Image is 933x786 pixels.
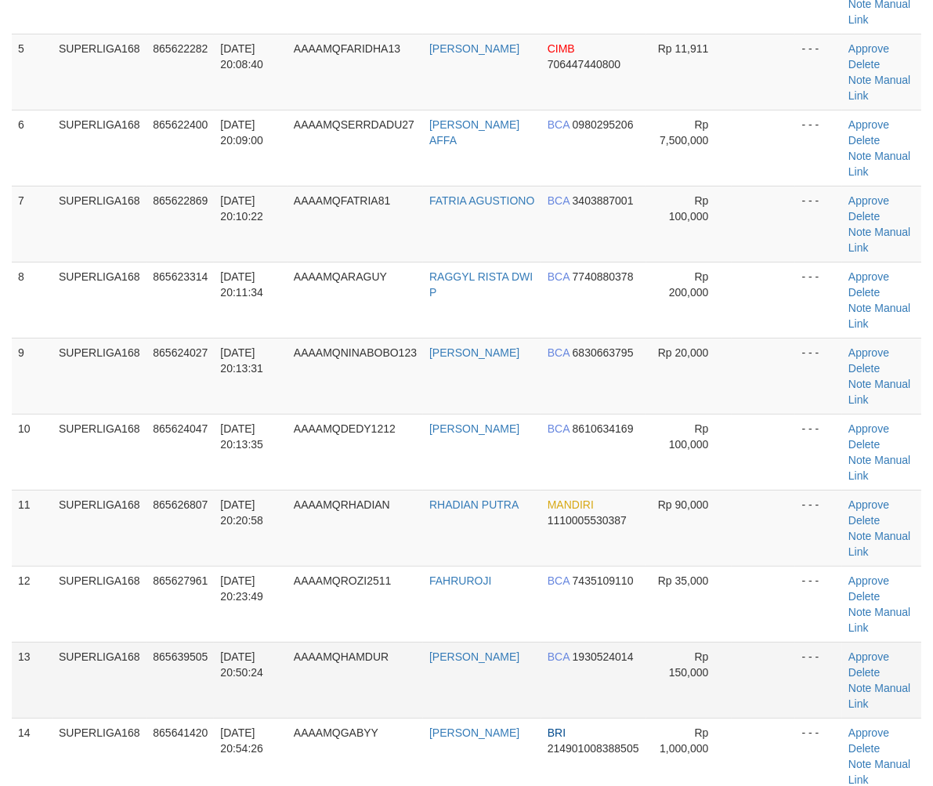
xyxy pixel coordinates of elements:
[795,642,841,718] td: - - -
[848,606,910,634] a: Manual Link
[294,498,390,511] span: AAAAMQRHADIAN
[294,726,378,739] span: AAAAMQGABYY
[848,378,872,390] a: Note
[12,338,52,414] td: 9
[52,110,146,186] td: SUPERLIGA168
[548,346,570,359] span: BCA
[12,110,52,186] td: 6
[658,574,709,587] span: Rp 35,000
[294,118,414,131] span: AAAAMQSERRDADU27
[658,42,709,55] span: Rp 11,911
[795,110,841,186] td: - - -
[52,186,146,262] td: SUPERLIGA168
[294,422,396,435] span: AAAAMQDEDY1212
[848,42,889,55] a: Approve
[220,650,263,679] span: [DATE] 20:50:24
[660,726,708,755] span: Rp 1,000,000
[548,58,620,71] span: Copy 706447440800 to clipboard
[848,758,872,770] a: Note
[52,34,146,110] td: SUPERLIGA168
[220,422,263,451] span: [DATE] 20:13:35
[795,262,841,338] td: - - -
[548,742,639,755] span: Copy 214901008388505 to clipboard
[848,58,880,71] a: Delete
[573,422,634,435] span: Copy 8610634169 to clipboard
[153,346,208,359] span: 865624027
[848,574,889,587] a: Approve
[669,650,709,679] span: Rp 150,000
[294,270,387,283] span: AAAAMQARAGUY
[220,346,263,375] span: [DATE] 20:13:31
[848,134,880,147] a: Delete
[795,34,841,110] td: - - -
[220,726,263,755] span: [DATE] 20:54:26
[548,514,627,527] span: Copy 1110005530387 to clipboard
[573,194,634,207] span: Copy 3403887001 to clipboard
[660,118,708,147] span: Rp 7,500,000
[848,498,889,511] a: Approve
[12,34,52,110] td: 5
[52,566,146,642] td: SUPERLIGA168
[294,650,389,663] span: AAAAMQHAMDUR
[429,118,519,147] a: [PERSON_NAME] AFFA
[669,270,709,299] span: Rp 200,000
[12,490,52,566] td: 11
[429,650,519,663] a: [PERSON_NAME]
[153,726,208,739] span: 865641420
[12,642,52,718] td: 13
[429,270,533,299] a: RAGGYL RISTA DWI P
[848,74,872,86] a: Note
[658,346,709,359] span: Rp 20,000
[294,346,417,359] span: AAAAMQNINABOBO123
[153,498,208,511] span: 865626807
[548,574,570,587] span: BCA
[548,422,570,435] span: BCA
[848,422,889,435] a: Approve
[848,606,872,618] a: Note
[848,270,889,283] a: Approve
[573,118,634,131] span: Copy 0980295206 to clipboard
[52,642,146,718] td: SUPERLIGA168
[848,454,910,482] a: Manual Link
[429,42,519,55] a: [PERSON_NAME]
[220,42,263,71] span: [DATE] 20:08:40
[848,590,880,603] a: Delete
[848,514,880,527] a: Delete
[548,270,570,283] span: BCA
[848,194,889,207] a: Approve
[848,286,880,299] a: Delete
[548,194,570,207] span: BCA
[795,186,841,262] td: - - -
[848,226,872,238] a: Note
[294,574,392,587] span: AAAAMQROZI2511
[848,226,910,254] a: Manual Link
[548,42,575,55] span: CIMB
[52,338,146,414] td: SUPERLIGA168
[658,498,709,511] span: Rp 90,000
[848,302,910,330] a: Manual Link
[573,270,634,283] span: Copy 7740880378 to clipboard
[848,74,910,102] a: Manual Link
[795,566,841,642] td: - - -
[848,742,880,755] a: Delete
[153,118,208,131] span: 865622400
[153,650,208,663] span: 865639505
[153,422,208,435] span: 865624047
[12,566,52,642] td: 12
[848,682,910,710] a: Manual Link
[573,574,634,587] span: Copy 7435109110 to clipboard
[220,498,263,527] span: [DATE] 20:20:58
[848,682,872,694] a: Note
[848,346,889,359] a: Approve
[548,650,570,663] span: BCA
[848,302,872,314] a: Note
[12,186,52,262] td: 7
[848,150,910,178] a: Manual Link
[12,414,52,490] td: 10
[848,210,880,223] a: Delete
[12,262,52,338] td: 8
[153,42,208,55] span: 865622282
[52,414,146,490] td: SUPERLIGA168
[52,262,146,338] td: SUPERLIGA168
[429,194,534,207] a: FATRIA AGUSTIONO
